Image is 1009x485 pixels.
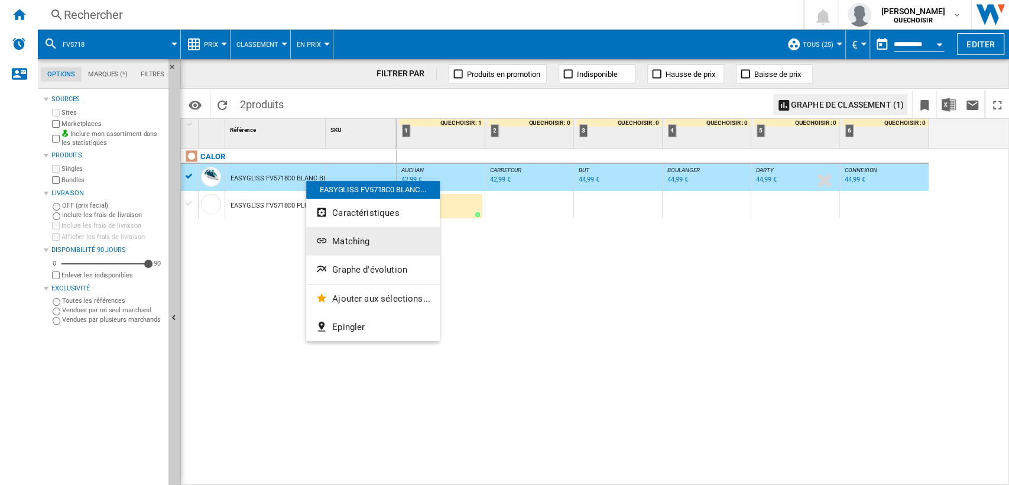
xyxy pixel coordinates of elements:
button: Ajouter aux sélections... [306,284,440,313]
span: Ajouter aux sélections... [332,293,430,304]
button: Matching [306,227,440,256]
div: EASYGLISS FV5718C0 BLANC ... [306,181,440,199]
button: Caractéristiques [306,199,440,227]
span: Graphe d'évolution [332,264,407,275]
span: Epingler [332,322,365,332]
span: Caractéristiques [332,208,399,218]
span: Matching [332,236,369,247]
button: Epingler... [306,313,440,341]
button: Graphe d'évolution [306,256,440,284]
